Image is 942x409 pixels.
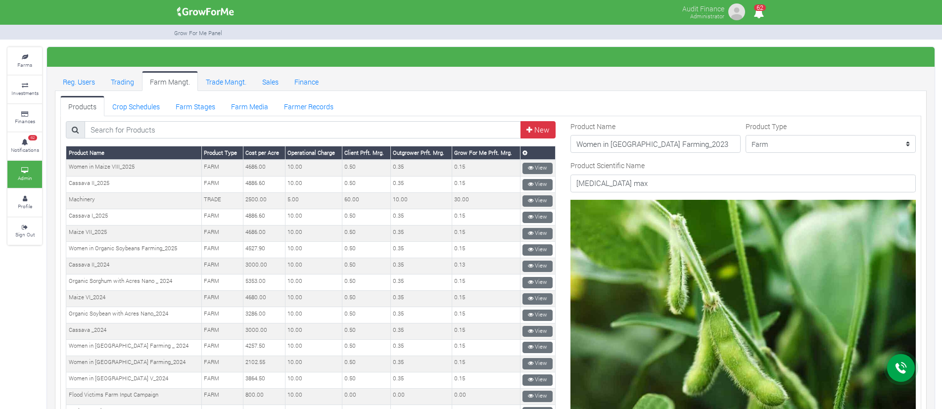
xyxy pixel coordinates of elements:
td: 0.35 [390,339,452,356]
a: Admin [7,161,42,188]
a: Sales [254,71,286,91]
td: 4680.00 [243,291,285,307]
label: Product Name [570,121,615,132]
i: Notifications [749,2,768,24]
small: Profile [18,203,32,210]
a: View [522,212,553,223]
img: growforme image [727,2,747,22]
td: 2102.55 [243,356,285,372]
a: New [520,121,556,139]
a: View [522,326,553,337]
small: Sign Out [15,231,35,238]
td: 0.15 [452,291,520,307]
small: Finances [15,118,35,125]
td: FARM [201,339,243,356]
td: 5353.00 [243,274,285,291]
td: 0.35 [390,372,452,388]
th: Grow For Me Prft. Mrg. [452,146,520,160]
a: View [522,310,553,321]
td: 30.00 [452,193,520,209]
span: 62 [754,4,766,11]
td: 10.00 [285,307,342,323]
td: FARM [201,291,243,307]
td: Maize VI_2024 [66,291,202,307]
td: 0.15 [452,209,520,226]
td: Women in Maize VIII_2025 [66,160,202,176]
td: 3000.00 [243,258,285,274]
td: 0.15 [452,242,520,258]
td: 10.00 [285,372,342,388]
a: View [522,179,553,190]
th: Operational Charge [285,146,342,160]
td: 4686.00 [243,160,285,176]
td: 0.35 [390,323,452,340]
td: 10.00 [285,258,342,274]
td: 0.15 [452,323,520,340]
a: Sign Out [7,218,42,245]
td: 10.00 [285,323,342,340]
td: FARM [201,242,243,258]
td: 0.15 [452,372,520,388]
td: Cassava _2024 [66,323,202,340]
label: Product Type [746,121,787,132]
a: View [522,261,553,272]
a: View [522,244,553,256]
td: FARM [201,209,243,226]
small: Administrator [690,12,724,20]
td: TRADE [201,193,243,209]
td: 3286.00 [243,307,285,323]
td: 0.35 [390,258,452,274]
a: Reg. Users [55,71,103,91]
a: Investments [7,76,42,103]
td: 0.50 [342,258,390,274]
a: View [522,293,553,305]
td: 10.00 [285,177,342,193]
a: Farm Stages [168,96,223,116]
th: Client Prft. Mrg. [342,146,390,160]
td: 0.50 [342,226,390,242]
a: Trade Mangt. [198,71,254,91]
td: 0.50 [342,356,390,372]
th: Product Name [66,146,202,160]
span: 62 [28,135,37,141]
td: 0.15 [452,307,520,323]
td: Women in [GEOGRAPHIC_DATA] V_2024 [66,372,202,388]
td: FARM [201,177,243,193]
td: Cassava I_2025 [66,209,202,226]
td: 0.50 [342,339,390,356]
img: growforme image [174,2,237,22]
td: 0.50 [342,291,390,307]
td: Women in [GEOGRAPHIC_DATA] Farming_2024 [66,356,202,372]
a: View [522,195,553,207]
td: Cassava II_2025 [66,177,202,193]
td: Maize VII_2025 [66,226,202,242]
td: 0.50 [342,242,390,258]
td: 0.50 [342,160,390,176]
small: Investments [11,90,39,96]
td: 60.00 [342,193,390,209]
a: Crop Schedules [104,96,168,116]
td: FARM [201,307,243,323]
td: 4886.60 [243,177,285,193]
small: Notifications [11,146,39,153]
td: 5.00 [285,193,342,209]
a: Trading [103,71,142,91]
td: 0.00 [342,388,390,405]
td: 0.13 [452,258,520,274]
input: Search for Products [85,121,521,139]
td: 10.00 [285,339,342,356]
td: 0.00 [452,388,520,405]
td: 0.50 [342,372,390,388]
a: Farms [7,47,42,75]
td: 0.50 [342,209,390,226]
td: 0.35 [390,242,452,258]
td: 0.50 [342,274,390,291]
td: 0.35 [390,274,452,291]
td: Women in [GEOGRAPHIC_DATA] Farming _ 2024 [66,339,202,356]
a: View [522,374,553,386]
small: Grow For Me Panel [174,29,222,37]
td: 0.15 [452,274,520,291]
a: Farmer Records [276,96,341,116]
td: 0.15 [452,160,520,176]
td: 3000.00 [243,323,285,340]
